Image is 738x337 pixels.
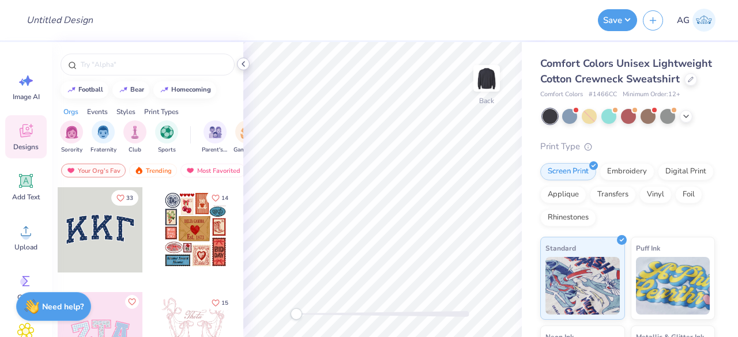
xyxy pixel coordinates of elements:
div: Print Types [144,107,179,117]
div: filter for Game Day [234,120,260,154]
a: AG [672,9,721,32]
img: Puff Ink [636,257,710,315]
span: Comfort Colors Unisex Lightweight Cotton Crewneck Sweatshirt [540,56,712,86]
button: filter button [234,120,260,154]
div: football [78,86,103,93]
button: football [61,81,108,99]
div: Styles [116,107,135,117]
img: Club Image [129,126,141,139]
span: 15 [221,300,228,306]
span: Comfort Colors [540,90,583,100]
button: filter button [60,120,83,154]
div: Embroidery [600,163,654,180]
div: homecoming [171,86,211,93]
div: Trending [129,164,177,177]
div: filter for Sorority [60,120,83,154]
div: Print Type [540,140,715,153]
div: filter for Club [123,120,146,154]
button: bear [112,81,149,99]
div: filter for Sports [155,120,178,154]
button: Like [206,295,234,311]
button: Save [598,9,637,31]
img: most_fav.gif [66,166,76,175]
img: Standard [545,257,620,315]
span: Minimum Order: 12 + [623,90,680,100]
img: trending.gif [134,166,144,175]
div: Events [87,107,108,117]
button: homecoming [153,81,216,99]
span: Club [129,146,141,154]
span: Game Day [234,146,260,154]
span: Sorority [61,146,82,154]
div: Most Favorited [180,164,246,177]
img: most_fav.gif [186,166,195,175]
span: 33 [126,195,133,201]
button: filter button [91,120,116,154]
button: filter button [123,120,146,154]
img: Fraternity Image [97,126,110,139]
img: Game Day Image [240,126,254,139]
div: Digital Print [658,163,714,180]
img: Back [475,67,498,90]
span: Puff Ink [636,242,660,254]
span: Image AI [13,92,40,101]
div: filter for Parent's Weekend [202,120,228,154]
div: Orgs [63,107,78,117]
span: Standard [545,242,576,254]
button: Like [125,295,139,309]
img: Sorority Image [65,126,78,139]
div: Screen Print [540,163,596,180]
button: Like [206,190,234,206]
div: Accessibility label [291,308,302,320]
img: trend_line.gif [67,86,76,93]
input: Try "Alpha" [80,59,227,70]
div: Transfers [590,186,636,203]
button: filter button [202,120,228,154]
img: Sports Image [160,126,174,139]
div: Your Org's Fav [61,164,126,177]
span: Upload [14,243,37,252]
div: filter for Fraternity [91,120,116,154]
img: trend_line.gif [119,86,128,93]
span: Parent's Weekend [202,146,228,154]
div: Rhinestones [540,209,596,226]
div: bear [130,86,144,93]
span: AG [677,14,690,27]
img: Akshika Gurao [692,9,716,32]
span: Designs [13,142,39,152]
span: Add Text [12,192,40,202]
div: Applique [540,186,586,203]
span: Sports [158,146,176,154]
input: Untitled Design [17,9,102,32]
span: # 1466CC [589,90,617,100]
div: Vinyl [639,186,672,203]
img: trend_line.gif [160,86,169,93]
span: Fraternity [91,146,116,154]
button: filter button [155,120,178,154]
div: Foil [675,186,702,203]
button: Like [111,190,138,206]
div: Back [479,96,494,106]
img: Parent's Weekend Image [209,126,222,139]
strong: Need help? [42,301,84,312]
span: 14 [221,195,228,201]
